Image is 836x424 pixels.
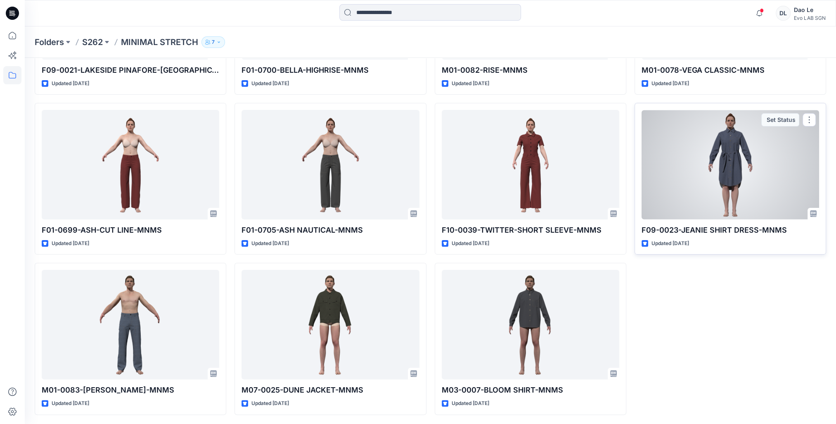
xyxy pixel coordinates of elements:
[242,64,419,76] p: F01-0700-BELLA-HIGHRISE-MNMS
[52,399,89,408] p: Updated [DATE]
[442,64,619,76] p: M01-0082-RISE-MNMS
[82,36,103,48] a: S262
[452,239,489,248] p: Updated [DATE]
[442,224,619,236] p: F10-0039-TWITTER-SHORT SLEEVE-MNMS
[794,5,826,15] div: Dao Le
[442,110,619,219] a: F10-0039-TWITTER-SHORT SLEEVE-MNMS
[42,224,219,236] p: F01-0699-ASH-CUT LINE-MNMS
[251,79,289,88] p: Updated [DATE]
[251,399,289,408] p: Updated [DATE]
[442,270,619,379] a: M03-0007-BLOOM SHIRT-MNMS
[42,64,219,76] p: F09-0021-LAKESIDE PINAFORE-[GEOGRAPHIC_DATA]
[121,36,198,48] p: MINIMAL STRETCH
[642,110,819,219] a: F09-0023-JEANIE SHIRT DRESS-MNMS
[242,270,419,379] a: M07-0025-DUNE JACKET-MNMS
[42,110,219,219] a: F01-0699-ASH-CUT LINE-MNMS
[794,15,826,21] div: Evo LAB SGN
[642,224,819,236] p: F09-0023-JEANIE SHIRT DRESS-MNMS
[35,36,64,48] a: Folders
[52,239,89,248] p: Updated [DATE]
[776,6,791,21] div: DL
[452,79,489,88] p: Updated [DATE]
[212,38,215,47] p: 7
[251,239,289,248] p: Updated [DATE]
[642,64,819,76] p: M01-0078-VEGA CLASSIC-MNMS
[42,270,219,379] a: M01-0083-LOOM CARPENTER-MNMS
[452,399,489,408] p: Updated [DATE]
[42,384,219,396] p: M01-0083-[PERSON_NAME]-MNMS
[442,384,619,396] p: M03-0007-BLOOM SHIRT-MNMS
[201,36,225,48] button: 7
[651,79,689,88] p: Updated [DATE]
[242,384,419,396] p: M07-0025-DUNE JACKET-MNMS
[242,110,419,219] a: F01-0705-ASH NAUTICAL-MNMS
[242,224,419,236] p: F01-0705-ASH NAUTICAL-MNMS
[651,239,689,248] p: Updated [DATE]
[52,79,89,88] p: Updated [DATE]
